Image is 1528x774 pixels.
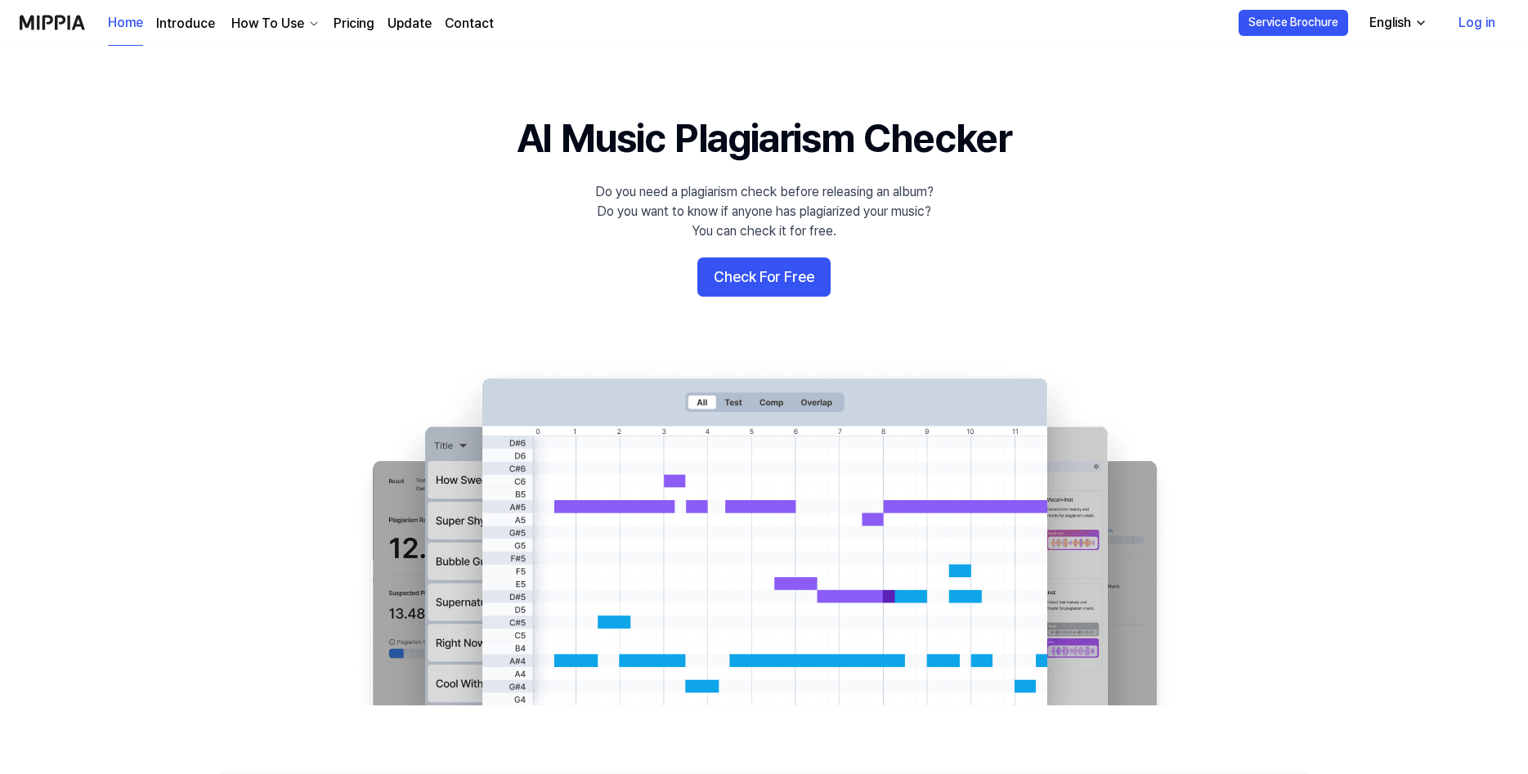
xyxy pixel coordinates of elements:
a: Home [108,1,143,46]
div: How To Use [228,14,307,34]
button: Service Brochure [1239,10,1348,36]
a: Contact [445,14,494,34]
button: Check For Free [697,257,831,297]
img: main Image [339,362,1190,705]
a: Introduce [156,14,215,34]
h1: AI Music Plagiarism Checker [517,111,1011,166]
button: How To Use [228,14,320,34]
button: English [1356,7,1437,39]
div: Do you need a plagiarism check before releasing an album? Do you want to know if anyone has plagi... [595,182,934,241]
a: Pricing [334,14,374,34]
a: Update [388,14,432,34]
div: English [1366,13,1414,33]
